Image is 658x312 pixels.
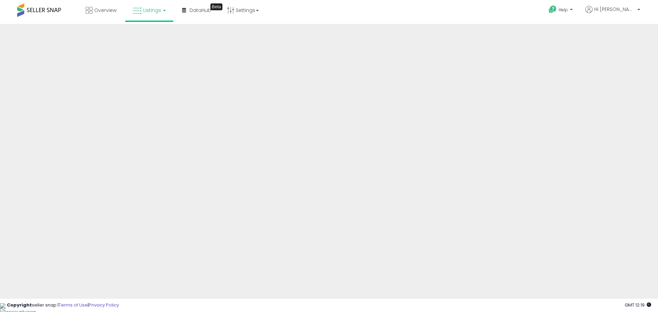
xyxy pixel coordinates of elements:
span: DataHub [190,7,211,14]
span: Hi [PERSON_NAME] [594,6,635,13]
div: Tooltip anchor [210,3,222,10]
i: Get Help [548,5,557,14]
a: Hi [PERSON_NAME] [585,6,640,21]
span: Listings [143,7,161,14]
span: Overview [94,7,117,14]
span: Help [559,7,568,13]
